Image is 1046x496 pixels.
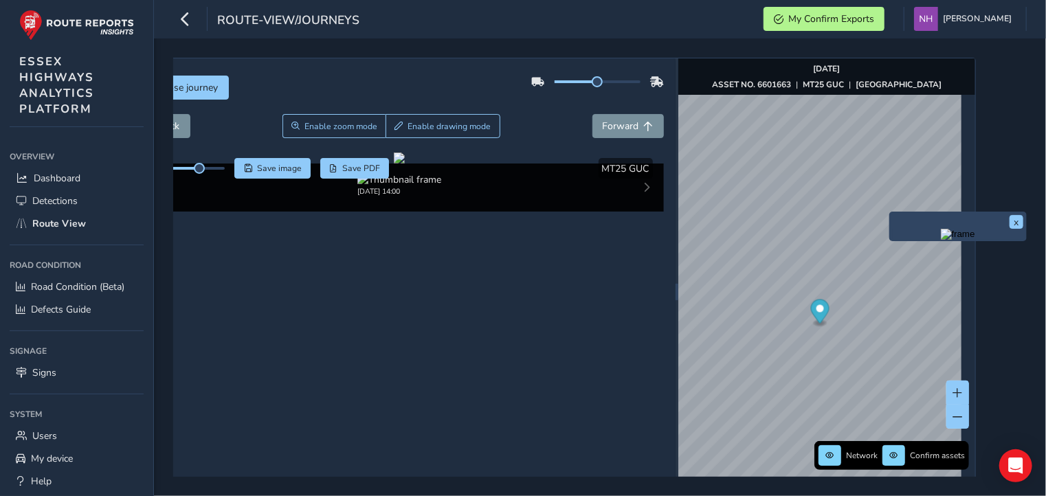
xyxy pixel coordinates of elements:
span: route-view/journeys [217,12,359,31]
strong: MT25 GUC [803,79,844,90]
span: Save image [257,163,302,174]
span: Save PDF [342,163,380,174]
button: Draw [386,114,500,138]
span: Network [846,450,878,461]
span: Route View [32,217,86,230]
div: | | [712,79,942,90]
button: Zoom [282,114,386,138]
strong: ASSET NO. 6601663 [712,79,791,90]
a: Signs [10,361,144,384]
a: Detections [10,190,144,212]
a: Users [10,425,144,447]
a: Route View [10,212,144,235]
div: Map marker [811,300,830,328]
div: System [10,404,144,425]
div: [DATE] 14:00 [357,186,441,196]
button: Close journey [135,76,229,100]
button: Preview frame [893,229,1023,238]
button: [PERSON_NAME] [914,7,1016,31]
a: Help [10,470,144,493]
a: My device [10,447,144,470]
a: Defects Guide [10,298,144,321]
span: My device [31,452,73,465]
button: Forward [592,114,664,138]
a: Dashboard [10,167,144,190]
div: Signage [10,341,144,361]
img: Thumbnail frame [357,173,441,186]
img: frame [941,229,975,240]
button: PDF [320,158,390,179]
span: MT25 GUC [602,162,649,175]
div: Overview [10,146,144,167]
span: Dashboard [34,172,80,185]
strong: [DATE] [814,63,841,74]
span: Forward [603,120,639,133]
span: [PERSON_NAME] [943,7,1012,31]
strong: [GEOGRAPHIC_DATA] [856,79,942,90]
span: Detections [32,194,78,207]
span: Road Condition (Beta) [31,280,124,293]
span: Close journey [160,81,219,94]
span: My Confirm Exports [788,12,874,25]
span: ESSEX HIGHWAYS ANALYTICS PLATFORM [19,54,94,117]
button: x [1010,215,1023,229]
div: Road Condition [10,255,144,275]
button: Save [234,158,311,179]
span: Signs [32,366,56,379]
div: Open Intercom Messenger [999,449,1032,482]
span: Users [32,429,57,442]
span: Help [31,475,52,488]
a: Road Condition (Beta) [10,275,144,298]
img: rr logo [19,10,134,41]
button: My Confirm Exports [764,7,884,31]
span: Confirm assets [910,450,965,461]
img: diamond-layout [914,7,938,31]
span: Defects Guide [31,303,91,316]
span: Enable zoom mode [304,121,377,132]
span: Enable drawing mode [408,121,491,132]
